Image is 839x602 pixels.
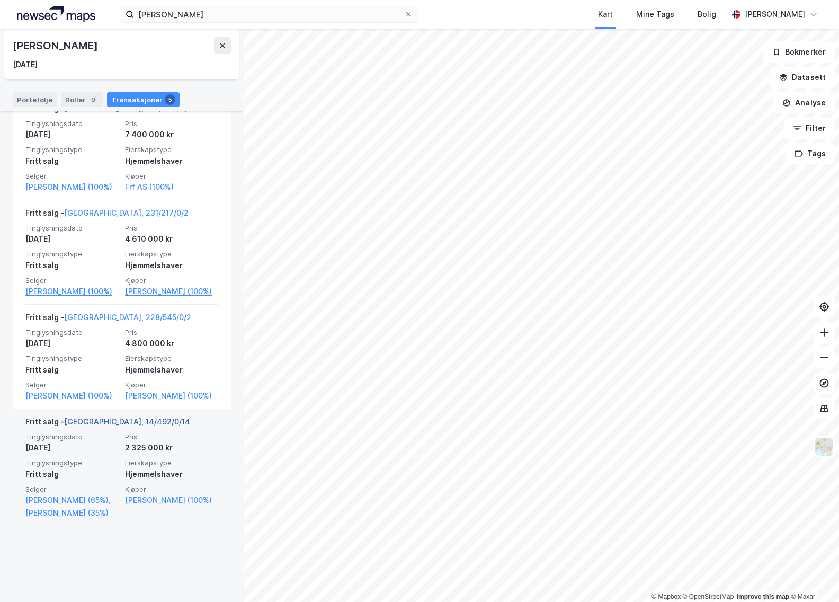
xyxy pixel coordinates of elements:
[125,485,218,494] span: Kjøper
[125,259,218,272] div: Hjemmelshaver
[125,119,218,128] span: Pris
[784,118,835,139] button: Filter
[25,145,119,154] span: Tinglysningstype
[698,8,716,21] div: Bolig
[25,441,119,454] div: [DATE]
[125,145,218,154] span: Eierskapstype
[636,8,674,21] div: Mine Tags
[125,432,218,441] span: Pris
[64,417,190,426] a: [GEOGRAPHIC_DATA], 14/492/0/14
[125,233,218,245] div: 4 610 000 kr
[125,441,218,454] div: 2 325 000 kr
[125,285,218,298] a: [PERSON_NAME] (100%)
[25,172,119,181] span: Selger
[25,494,119,507] a: [PERSON_NAME] (65%),
[13,92,57,107] div: Portefølje
[165,94,175,105] div: 5
[651,593,681,600] a: Mapbox
[773,92,835,113] button: Analyse
[786,143,835,164] button: Tags
[25,119,119,128] span: Tinglysningsdato
[125,224,218,233] span: Pris
[598,8,613,21] div: Kart
[25,468,119,481] div: Fritt salg
[13,58,38,71] div: [DATE]
[763,41,835,63] button: Bokmerker
[683,593,734,600] a: OpenStreetMap
[125,364,218,376] div: Hjemmelshaver
[125,250,218,259] span: Eierskapstype
[786,551,839,602] iframe: Chat Widget
[25,224,119,233] span: Tinglysningsdato
[125,181,218,193] a: Frf AS (100%)
[25,259,119,272] div: Fritt salg
[125,337,218,350] div: 4 800 000 kr
[13,37,100,54] div: [PERSON_NAME]
[25,432,119,441] span: Tinglysningsdato
[25,415,190,432] div: Fritt salg -
[125,276,218,285] span: Kjøper
[25,311,191,328] div: Fritt salg -
[25,364,119,376] div: Fritt salg
[125,328,218,337] span: Pris
[125,380,218,389] span: Kjøper
[125,354,218,363] span: Eierskapstype
[125,468,218,481] div: Hjemmelshaver
[25,250,119,259] span: Tinglysningstype
[125,155,218,167] div: Hjemmelshaver
[25,380,119,389] span: Selger
[25,328,119,337] span: Tinglysningsdato
[25,155,119,167] div: Fritt salg
[64,313,191,322] a: [GEOGRAPHIC_DATA], 228/545/0/2
[17,6,95,22] img: logo.a4113a55bc3d86da70a041830d287a7e.svg
[814,437,834,457] img: Z
[125,172,218,181] span: Kjøper
[25,458,119,467] span: Tinglysningstype
[64,104,192,113] a: [GEOGRAPHIC_DATA], 214/444/0/3
[25,233,119,245] div: [DATE]
[25,285,119,298] a: [PERSON_NAME] (100%)
[25,507,119,519] a: [PERSON_NAME] (35%)
[64,208,189,217] a: [GEOGRAPHIC_DATA], 231/217/0/2
[61,92,103,107] div: Roller
[737,593,789,600] a: Improve this map
[25,485,119,494] span: Selger
[25,128,119,141] div: [DATE]
[25,354,119,363] span: Tinglysningstype
[745,8,805,21] div: [PERSON_NAME]
[125,389,218,402] a: [PERSON_NAME] (100%)
[125,128,218,141] div: 7 400 000 kr
[107,92,180,107] div: Transaksjoner
[25,276,119,285] span: Selger
[25,337,119,350] div: [DATE]
[88,94,99,105] div: 9
[25,389,119,402] a: [PERSON_NAME] (100%)
[25,181,119,193] a: [PERSON_NAME] (100%)
[125,494,218,507] a: [PERSON_NAME] (100%)
[125,458,218,467] span: Eierskapstype
[770,67,835,88] button: Datasett
[25,207,189,224] div: Fritt salg -
[134,6,404,22] input: Søk på adresse, matrikkel, gårdeiere, leietakere eller personer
